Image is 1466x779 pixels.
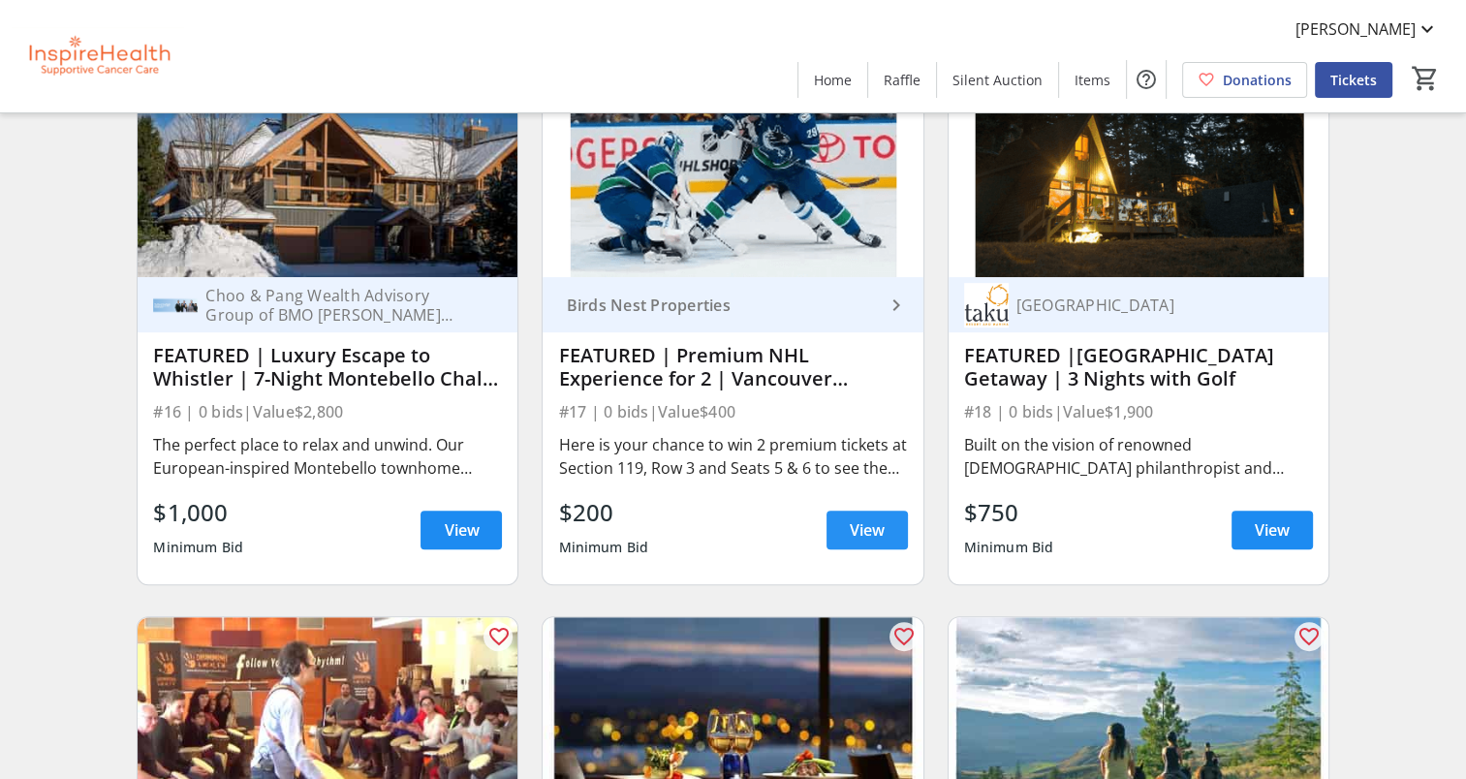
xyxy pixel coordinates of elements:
span: [PERSON_NAME] [1295,17,1416,41]
mat-icon: favorite_outline [486,625,510,648]
span: Raffle [884,70,920,90]
div: $750 [964,495,1054,530]
span: Tickets [1330,70,1377,90]
mat-icon: keyboard_arrow_right [885,294,908,317]
span: View [850,518,885,542]
div: [GEOGRAPHIC_DATA] [1009,296,1290,315]
button: Help [1127,60,1166,99]
div: Minimum Bid [153,530,243,565]
div: #18 | 0 bids | Value $1,900 [964,398,1313,425]
button: Cart [1408,61,1443,96]
span: Home [814,70,852,90]
img: FEATURED | Luxury Escape to Whistler | 7-Night Montebello Chalet Stay (Nov 14–20, 2025) [138,64,517,278]
div: The perfect place to relax and unwind. Our European-inspired Montebello townhome comes with 3 bed... [153,433,502,480]
a: View [421,511,502,549]
a: Birds Nest Properties [543,277,922,332]
a: Tickets [1315,62,1392,98]
a: Items [1059,62,1126,98]
span: Items [1075,70,1110,90]
div: #16 | 0 bids | Value $2,800 [153,398,502,425]
a: Donations [1182,62,1307,98]
mat-icon: favorite_outline [892,625,916,648]
div: #17 | 0 bids | Value $400 [558,398,907,425]
a: Raffle [868,62,936,98]
img: InspireHealth Supportive Cancer Care's Logo [12,8,184,105]
span: Donations [1223,70,1292,90]
div: Choo & Pang Wealth Advisory Group of BMO [PERSON_NAME] [PERSON_NAME] [198,286,479,325]
div: $200 [558,495,648,530]
img: Taku Resort and Marina [964,283,1009,327]
a: Silent Auction [937,62,1058,98]
div: FEATURED | Luxury Escape to Whistler | 7-Night Montebello Chalet Stay ([DATE]–[DATE]) [153,344,502,390]
div: Birds Nest Properties [558,296,884,315]
div: FEATURED |[GEOGRAPHIC_DATA] Getaway | 3 Nights with Golf [964,344,1313,390]
div: $1,000 [153,495,243,530]
div: Here is your chance to win 2 premium tickets at Section 119, Row 3 and Seats 5 & 6 to see the Van... [558,433,907,480]
div: Built on the vision of renowned [DEMOGRAPHIC_DATA] philanthropist and social innovator [PERSON_NA... [964,433,1313,480]
span: Silent Auction [952,70,1043,90]
mat-icon: favorite_outline [1297,625,1321,648]
button: [PERSON_NAME] [1280,14,1454,45]
a: View [1232,511,1313,549]
a: Home [798,62,867,98]
div: FEATURED | Premium NHL Experience for 2 | Vancouver Canucks vs. Columbus Blue Jackets [558,344,907,390]
span: View [444,518,479,542]
span: View [1255,518,1290,542]
div: Minimum Bid [558,530,648,565]
a: View [827,511,908,549]
img: Choo & Pang Wealth Advisory Group of BMO Nesbitt Burns [153,283,198,327]
img: FEATURED | Premium NHL Experience for 2 | Vancouver Canucks vs. Columbus Blue Jackets [543,64,922,278]
div: Minimum Bid [964,530,1054,565]
img: FEATURED |Taku Resort Beachhouse Getaway | 3 Nights with Golf [949,64,1328,278]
